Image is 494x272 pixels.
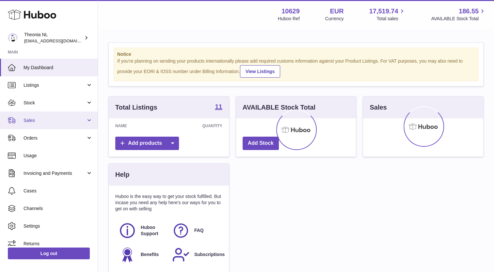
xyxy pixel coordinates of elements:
[215,103,222,110] strong: 11
[24,100,86,106] span: Stock
[24,188,93,194] span: Cases
[431,7,486,22] a: 186.55 AVAILABLE Stock Total
[117,58,475,78] div: If you're planning on sending your products internationally please add required customs informati...
[141,224,165,237] span: Huboo Support
[8,33,18,43] img: info@wholesomegoods.eu
[24,38,96,43] span: [EMAIL_ADDRESS][DOMAIN_NAME]
[172,246,219,264] a: Subscriptions
[459,7,479,16] span: 186.55
[240,65,280,78] a: View Listings
[117,51,475,57] strong: Notice
[24,135,86,141] span: Orders
[281,7,300,16] strong: 10629
[243,137,279,150] a: Add Stock
[160,118,229,133] th: Quantity
[370,103,387,112] h3: Sales
[24,170,86,176] span: Invoicing and Payments
[119,222,166,239] a: Huboo Support
[115,103,157,112] h3: Total Listings
[172,222,219,239] a: FAQ
[8,248,90,259] a: Log out
[24,223,93,229] span: Settings
[24,205,93,212] span: Channels
[243,103,315,112] h3: AVAILABLE Stock Total
[24,82,86,88] span: Listings
[119,246,166,264] a: Benefits
[115,170,129,179] h3: Help
[24,32,83,44] div: Theonia NL
[24,117,86,124] span: Sales
[278,16,300,22] div: Huboo Ref
[369,7,406,22] a: 17,519.74 Total sales
[194,251,225,258] span: Subscriptions
[24,153,93,159] span: Usage
[115,193,222,212] p: Huboo is the easy way to get your stock fulfilled. But incase you need any help here's our ways f...
[141,251,159,258] span: Benefits
[109,118,160,133] th: Name
[24,65,93,71] span: My Dashboard
[215,103,222,111] a: 11
[194,227,204,234] span: FAQ
[431,16,486,22] span: AVAILABLE Stock Total
[325,16,344,22] div: Currency
[376,16,406,22] span: Total sales
[330,7,343,16] strong: EUR
[115,137,179,150] a: Add products
[24,241,93,247] span: Returns
[369,7,398,16] span: 17,519.74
